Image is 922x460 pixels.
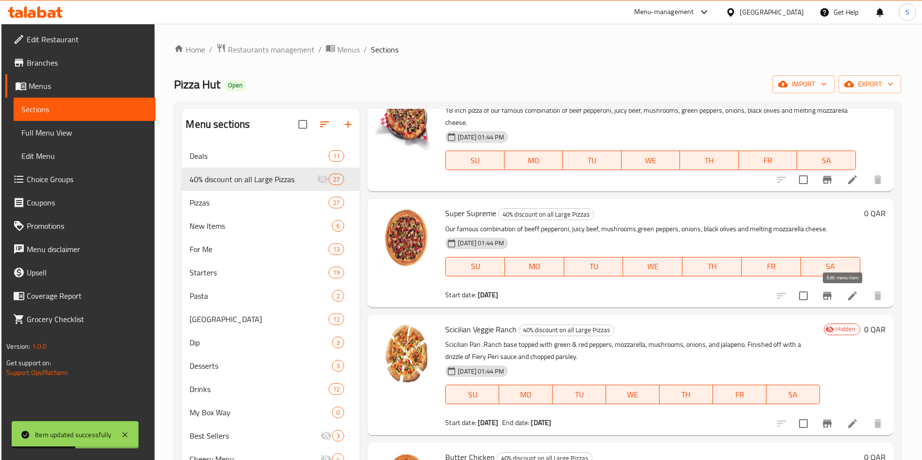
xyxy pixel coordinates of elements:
button: SU [445,151,504,170]
div: For Me [190,243,329,255]
span: MO [508,153,559,168]
p: 18 inch pizza of our famous combination of beef pepperoni, juicy beef, mushrooms, green peppers, ... [445,104,855,129]
div: Item updated successfully [35,429,111,440]
button: import [772,75,835,93]
span: 19 [329,268,344,277]
span: SA [770,388,816,402]
button: TU [553,385,606,404]
button: Branch-specific-item [816,168,839,191]
a: Full Menu View [14,121,156,144]
span: Dip [190,337,332,348]
div: Pizzas27 [182,191,360,214]
button: FR [713,385,766,404]
span: Menu disclaimer [27,243,148,255]
a: Edit menu item [847,174,858,186]
div: items [329,150,344,162]
a: Menus [5,74,156,98]
span: [DATE] 01:44 PM [454,239,508,248]
button: FR [742,257,801,276]
li: / [364,44,367,55]
div: Deals11 [182,144,360,168]
span: Best Sellers [190,430,320,442]
div: Drinks [190,383,329,395]
span: MO [509,259,560,273]
span: TU [567,153,618,168]
b: [DATE] [478,416,498,429]
span: FR [743,153,794,168]
div: [GEOGRAPHIC_DATA] [740,7,804,17]
span: Grocery Checklist [27,313,148,325]
button: Branch-specific-item [816,284,839,307]
button: SA [797,151,856,170]
div: items [329,267,344,278]
li: / [318,44,322,55]
button: SA [766,385,820,404]
span: Get support on: [6,357,51,369]
span: Menus [29,80,148,92]
p: Our famous combination of beeff pepperoni, juicy beef, mushrooms,green peppers, onions, black oli... [445,223,860,235]
button: SU [445,257,505,276]
div: items [329,383,344,395]
span: 27 [329,175,344,184]
div: 40% discount on all Large Pizzas27 [182,168,360,191]
span: 1.0.0 [32,340,47,353]
h6: 0 QAR [864,323,886,336]
div: items [332,337,344,348]
button: export [838,75,901,93]
button: SA [801,257,860,276]
span: FR [717,388,763,402]
img: Giant Super Supreme [375,88,437,151]
a: Edit menu item [847,418,858,429]
img: Super Supreme [375,206,437,269]
a: Branches [5,51,156,74]
div: For Me13 [182,238,360,261]
a: Grocery Checklist [5,307,156,331]
span: Select all sections [293,114,313,135]
button: TH [682,257,742,276]
span: SU [450,259,501,273]
a: Menu disclaimer [5,238,156,261]
span: 3 [332,431,344,441]
span: Pasta [190,290,332,302]
span: MO [503,388,549,402]
div: items [329,243,344,255]
div: Desserts3 [182,354,360,377]
span: 40% discount on all Large Pizzas [519,324,614,336]
span: Coupons [27,197,148,208]
a: Sections [14,98,156,121]
span: SU [450,388,495,402]
span: import [780,78,827,90]
span: My Box Way [190,407,332,418]
span: WE [626,153,677,168]
div: Dip3 [182,331,360,354]
span: Start date: [445,289,476,301]
button: TU [564,257,624,276]
span: WE [627,259,678,273]
span: 11 [329,152,344,161]
span: [GEOGRAPHIC_DATA] [190,313,329,325]
span: Edit Restaurant [27,34,148,45]
span: TU [557,388,602,402]
span: FR [746,259,797,273]
span: Version: [6,340,30,353]
span: TH [684,153,735,168]
h2: Menu sections [186,117,250,132]
button: TU [563,151,622,170]
div: items [332,220,344,232]
div: Wing Street [190,313,329,325]
p: Scicilian Pan .Ranch base topped with green & red peppers, mozzarella, mushrooms, onions, and jal... [445,339,820,363]
div: Pasta2 [182,284,360,307]
button: MO [504,151,563,170]
span: Full Menu View [21,127,148,138]
span: S [905,7,909,17]
span: SU [450,153,500,168]
span: SA [805,259,856,273]
span: Edit Menu [21,150,148,162]
span: Pizza Hut [174,73,220,95]
div: items [332,290,344,302]
li: / [209,44,212,55]
a: Restaurants management [216,43,314,56]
